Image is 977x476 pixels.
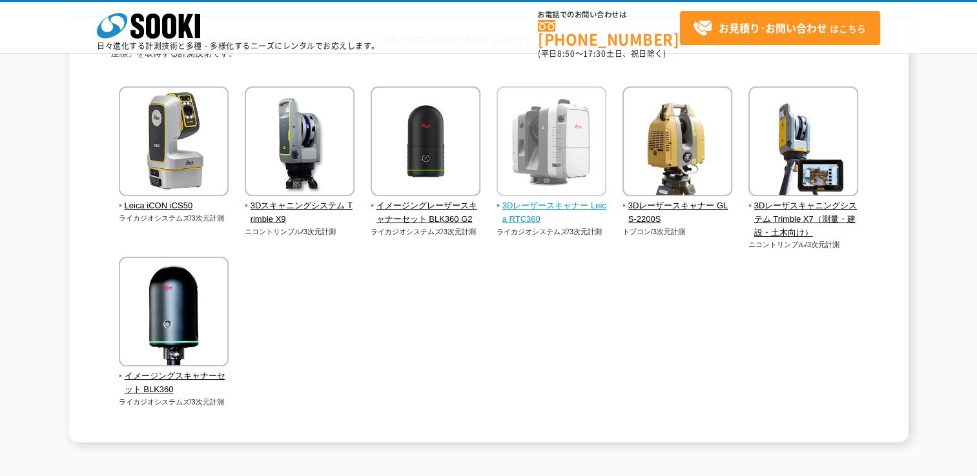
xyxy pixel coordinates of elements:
[748,187,859,239] a: 3Dレーザスキャニングシステム Trimble X7（測量・建設・土木向け）
[497,199,607,226] span: 3Dレーザースキャナー Leica RTC360
[538,11,680,19] span: お電話でのお問い合わせは
[622,187,733,226] a: 3Dレーザースキャナー GLS-2200S
[497,226,607,237] p: ライカジオシステムズ/3次元計測
[497,86,606,199] img: 3Dレーザースキャナー Leica RTC360
[680,11,880,45] a: お見積り･お問い合わせはこちら
[748,239,859,250] p: ニコントリンブル/3次元計測
[557,48,575,59] span: 8:50
[622,226,733,237] p: トプコン/3次元計測
[693,19,866,38] span: はこちら
[371,86,480,199] img: イメージングレーザースキャナーセット BLK360 G2
[748,199,859,239] span: 3Dレーザスキャニングシステム Trimble X7（測量・建設・土木向け）
[497,187,607,226] a: 3Dレーザースキャナー Leica RTC360
[119,187,229,213] a: Leica iCON iCS50
[119,357,229,396] a: イメージングスキャナーセット BLK360
[583,48,606,59] span: 17:30
[119,257,229,370] img: イメージングスキャナーセット BLK360
[119,199,229,213] span: Leica iCON iCS50
[719,20,827,35] strong: お見積り･お問い合わせ
[245,86,355,199] img: 3Dスキャニングシステム Trimble X9
[245,187,355,226] a: 3Dスキャニングシステム Trimble X9
[119,213,229,224] p: ライカジオシステムズ/3次元計測
[119,370,229,397] span: イメージングスキャナーセット BLK360
[371,199,481,226] span: イメージングレーザースキャナーセット BLK360 G2
[245,226,355,237] p: ニコントリンブル/3次元計測
[622,199,733,226] span: 3Dレーザースキャナー GLS-2200S
[119,397,229,408] p: ライカジオシステムズ/3次元計測
[371,187,481,226] a: イメージングレーザースキャナーセット BLK360 G2
[538,48,666,59] span: (平日 ～ 土日、祝日除く)
[371,226,481,237] p: ライカジオシステムズ/3次元計測
[119,86,229,199] img: Leica iCON iCS50
[97,42,380,50] p: 日々進化する計測技術と多種・多様化するニーズにレンタルでお応えします。
[622,86,732,199] img: 3Dレーザースキャナー GLS-2200S
[245,199,355,226] span: 3Dスキャニングシステム Trimble X9
[538,20,680,46] a: [PHONE_NUMBER]
[748,86,858,199] img: 3Dレーザスキャニングシステム Trimble X7（測量・建設・土木向け）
